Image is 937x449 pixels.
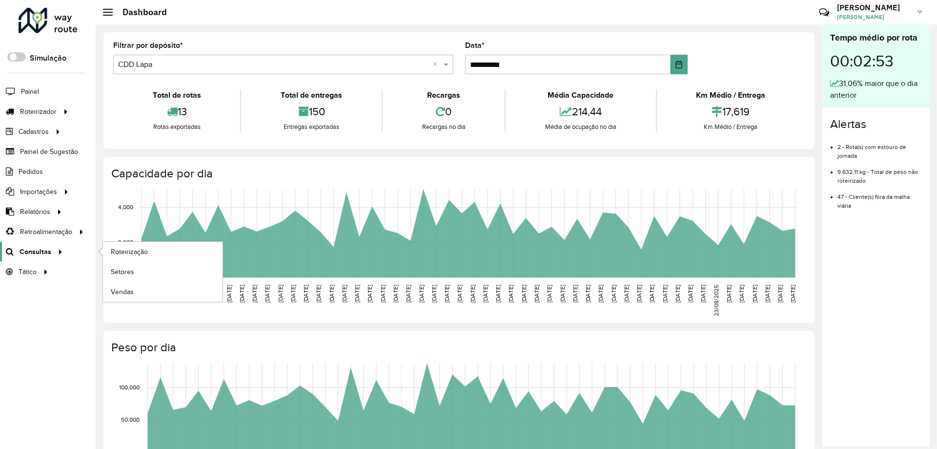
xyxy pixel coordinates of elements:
span: Consultas [20,247,51,257]
text: [DATE] [303,285,309,302]
text: [DATE] [738,285,745,302]
text: [DATE] [251,285,258,302]
text: [DATE] [328,285,335,302]
text: 100,000 [119,385,140,391]
div: Total de rotas [116,89,238,101]
text: [DATE] [290,285,296,302]
span: Setores [111,267,134,277]
div: Média de ocupação no dia [508,122,653,132]
span: Roteirização [111,247,148,257]
text: [DATE] [495,285,501,302]
text: [DATE] [700,285,706,302]
text: [DATE] [456,285,463,302]
text: [DATE] [777,285,783,302]
div: Total de entregas [244,89,379,101]
span: Cadastros [19,127,49,137]
div: Km Médio / Entrega [659,89,802,101]
text: [DATE] [136,285,143,302]
li: 9.632,11 kg - Total de peso não roteirizado [837,160,922,185]
h2: Dashboard [113,7,167,18]
label: Filtrar por depósito [113,40,183,51]
text: [DATE] [354,285,360,302]
text: [DATE] [790,285,796,302]
div: Recargas no dia [385,122,502,132]
div: 13 [116,101,238,122]
text: [DATE] [533,285,540,302]
li: 2 - Rota(s) com estouro de jornada [837,135,922,160]
a: Roteirização [103,242,223,261]
text: [DATE] [687,285,693,302]
text: [DATE] [521,285,527,302]
text: [DATE] [213,285,219,302]
text: [DATE] [611,285,617,302]
span: Vendas [111,287,134,297]
text: [DATE] [380,285,386,302]
text: [DATE] [200,285,206,302]
text: [DATE] [546,285,552,302]
text: [DATE] [174,285,181,302]
text: [DATE] [482,285,489,302]
span: Tático [19,267,37,277]
span: Retroalimentação [20,227,72,237]
div: Recargas [385,89,502,101]
text: [DATE] [444,285,450,302]
text: [DATE] [315,285,322,302]
span: [PERSON_NAME] [837,13,910,21]
div: 214,44 [508,101,653,122]
text: 4,000 [118,204,133,211]
button: Choose Date [671,55,688,74]
span: Relatórios [20,207,50,217]
text: [DATE] [341,285,347,302]
div: Média Capacidade [508,89,653,101]
text: [DATE] [392,285,399,302]
h4: Capacidade por dia [111,167,805,181]
a: Setores [103,262,223,281]
text: [DATE] [367,285,373,302]
text: [DATE] [508,285,514,302]
h4: Alertas [830,117,922,131]
text: [DATE] [469,285,476,302]
span: Clear all [433,59,441,70]
text: [DATE] [597,285,604,302]
text: [DATE] [623,285,630,302]
text: [DATE] [431,285,437,302]
div: Rotas exportadas [116,122,238,132]
div: 17,619 [659,101,802,122]
text: [DATE] [264,285,270,302]
a: Vendas [103,282,223,301]
text: [DATE] [649,285,655,302]
text: [DATE] [636,285,642,302]
div: 0 [385,101,502,122]
text: 50,000 [121,416,140,423]
div: 00:02:53 [830,44,922,78]
text: [DATE] [162,285,168,302]
a: Contato Rápido [814,2,835,23]
text: 23/08/2025 [713,285,719,316]
text: [DATE] [187,285,194,302]
div: 31,06% maior que o dia anterior [830,78,922,101]
text: [DATE] [149,285,155,302]
text: [DATE] [226,285,232,302]
h4: Peso por dia [111,341,805,355]
text: 2,000 [118,239,133,245]
span: Pedidos [19,167,43,177]
text: [DATE] [662,285,668,302]
span: Painel [21,86,39,97]
div: Tempo médio por rota [830,31,922,44]
span: Importações [20,187,57,197]
div: 150 [244,101,379,122]
text: [DATE] [585,285,591,302]
text: [DATE] [277,285,284,302]
text: [DATE] [405,285,411,302]
text: [DATE] [752,285,758,302]
label: Simulação [30,52,66,64]
text: [DATE] [572,285,578,302]
span: Roteirizador [20,107,57,117]
span: Painel de Sugestão [20,147,78,157]
text: [DATE] [726,285,732,302]
text: [DATE] [239,285,245,302]
text: [DATE] [559,285,566,302]
label: Data [465,40,485,51]
li: 47 - Cliente(s) fora da malha viária [837,185,922,210]
text: [DATE] [764,285,771,302]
